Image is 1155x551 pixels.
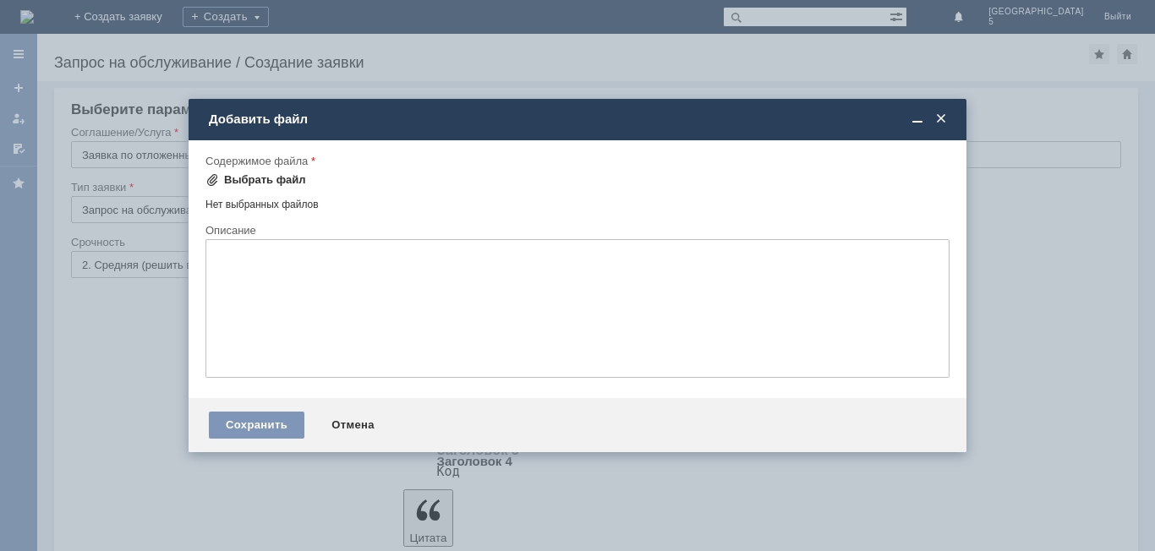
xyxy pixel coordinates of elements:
span: Закрыть [933,112,950,127]
span: Свернуть (Ctrl + M) [909,112,926,127]
div: Описание [205,225,946,236]
div: Содержимое файла [205,155,946,166]
div: Нет выбранных файлов [205,192,950,211]
div: ​[PERSON_NAME] О.Г/ Прошу удалить отложенные чеки за [DATE] [7,7,247,34]
div: Добавить файл [209,112,950,127]
div: Выбрать файл [224,173,306,187]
